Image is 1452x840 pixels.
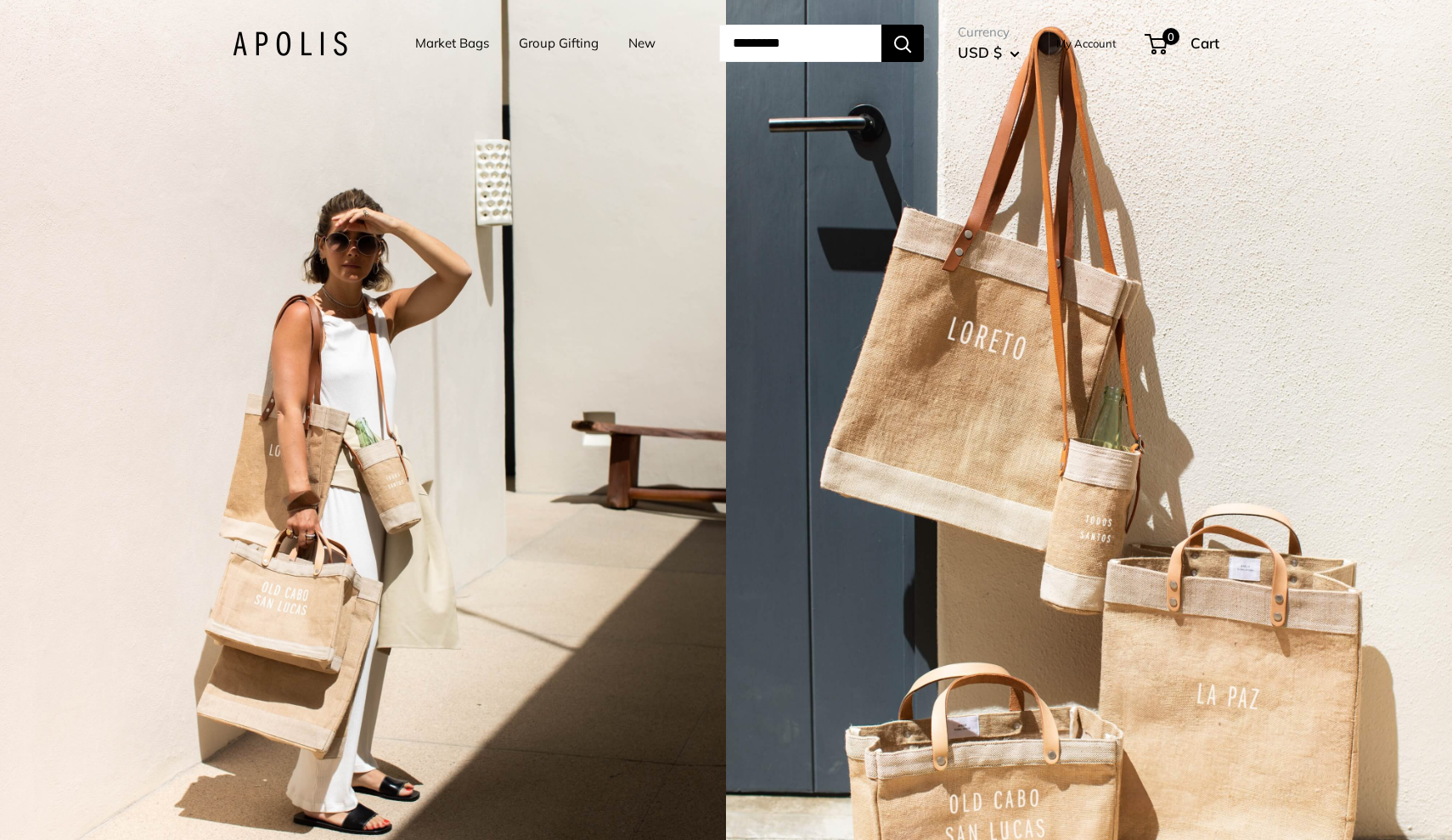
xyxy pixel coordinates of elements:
a: Group Gifting [519,31,599,55]
a: New [628,31,656,55]
span: 0 [1162,28,1179,45]
span: Currency [958,20,1020,44]
a: Market Bags [415,31,489,55]
button: USD $ [958,39,1020,66]
span: USD $ [958,43,1002,61]
a: My Account [1056,33,1117,54]
input: Search... [719,25,881,62]
img: Apolis [233,31,347,56]
span: Cart [1190,34,1219,52]
button: Search [881,25,924,62]
a: 0 Cart [1146,30,1219,57]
